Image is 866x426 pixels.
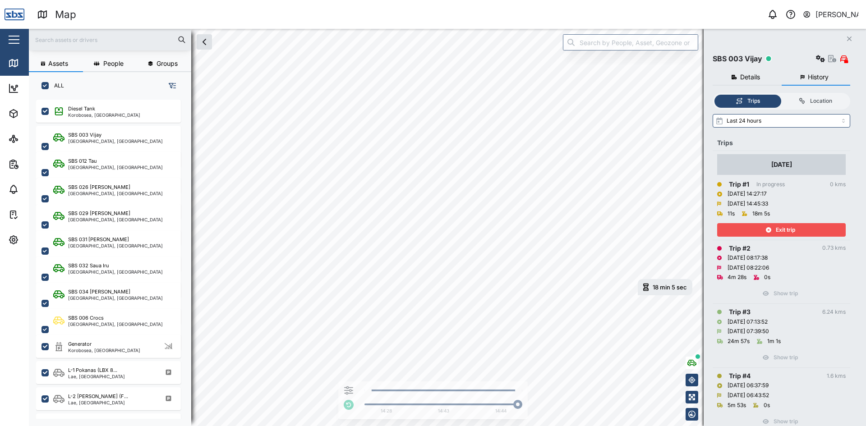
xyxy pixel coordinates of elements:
[713,53,762,64] div: SBS 003 Vijay
[728,337,750,346] div: 24m 57s
[638,279,692,295] div: Map marker
[49,82,64,89] label: ALL
[729,179,749,189] div: Trip # 1
[495,408,507,415] div: 14:44
[36,96,191,419] div: grid
[5,5,24,24] img: Main Logo
[68,400,128,405] div: Lae, [GEOGRAPHIC_DATA]
[23,109,51,119] div: Assets
[68,322,163,326] div: [GEOGRAPHIC_DATA], [GEOGRAPHIC_DATA]
[563,34,698,50] input: Search by People, Asset, Geozone or Place
[717,138,846,148] div: Trips
[815,9,859,20] div: [PERSON_NAME]
[729,371,751,381] div: Trip # 4
[68,270,163,274] div: [GEOGRAPHIC_DATA], [GEOGRAPHIC_DATA]
[764,273,770,282] div: 0s
[776,224,795,236] span: Exit trip
[756,180,785,189] div: In progress
[381,408,392,415] div: 14:28
[23,235,55,245] div: Settings
[68,296,163,300] div: [GEOGRAPHIC_DATA], [GEOGRAPHIC_DATA]
[68,348,140,353] div: Korobosea, [GEOGRAPHIC_DATA]
[438,408,449,415] div: 14:43
[764,401,770,410] div: 0s
[68,217,163,222] div: [GEOGRAPHIC_DATA], [GEOGRAPHIC_DATA]
[68,236,129,243] div: SBS 031 [PERSON_NAME]
[740,74,760,80] span: Details
[68,340,92,348] div: Generator
[713,114,850,128] input: Select range
[68,262,109,270] div: SBS 032 Saua Iru
[827,372,846,380] div: 1.6 kms
[68,105,95,113] div: Diesel Tank
[728,318,768,326] div: [DATE] 07:13:52
[23,83,64,93] div: Dashboard
[717,223,846,237] button: Exit trip
[68,374,125,379] div: Lae, [GEOGRAPHIC_DATA]
[830,180,846,189] div: 0 kms
[55,7,76,23] div: Map
[728,401,746,410] div: 5m 53s
[68,243,163,248] div: [GEOGRAPHIC_DATA], [GEOGRAPHIC_DATA]
[68,113,140,117] div: Korobosea, [GEOGRAPHIC_DATA]
[728,327,769,336] div: [DATE] 07:39:50
[767,337,781,346] div: 1m 1s
[23,134,45,144] div: Sites
[23,159,54,169] div: Reports
[728,273,746,282] div: 4m 28s
[728,391,769,400] div: [DATE] 06:43:52
[68,157,97,165] div: SBS 012 Tau
[747,97,760,105] div: Trips
[822,244,846,252] div: 0.73 kms
[103,60,124,67] span: People
[68,131,101,139] div: SBS 003 Vijay
[23,184,51,194] div: Alarms
[68,183,130,191] div: SBS 026 [PERSON_NAME]
[68,314,104,322] div: SBS 006 Crocs
[729,307,751,317] div: Trip # 3
[728,210,735,218] div: 11s
[729,243,751,253] div: Trip # 2
[728,381,769,390] div: [DATE] 06:37:59
[48,60,68,67] span: Assets
[34,33,186,46] input: Search assets or drivers
[810,97,832,105] div: Location
[752,210,770,218] div: 18m 5s
[157,60,178,67] span: Groups
[68,165,163,169] div: [GEOGRAPHIC_DATA], [GEOGRAPHIC_DATA]
[822,308,846,316] div: 6.24 kms
[68,210,130,217] div: SBS 029 [PERSON_NAME]
[728,264,769,272] div: [DATE] 08:22:06
[68,139,163,143] div: [GEOGRAPHIC_DATA], [GEOGRAPHIC_DATA]
[808,74,829,80] span: History
[771,160,792,169] div: [DATE]
[728,254,768,262] div: [DATE] 08:17:38
[68,288,130,296] div: SBS 034 [PERSON_NAME]
[68,191,163,196] div: [GEOGRAPHIC_DATA], [GEOGRAPHIC_DATA]
[653,284,687,290] div: 18 min 5 sec
[68,393,128,400] div: L-2 [PERSON_NAME] (F...
[802,8,859,21] button: [PERSON_NAME]
[728,200,768,208] div: [DATE] 14:45:33
[23,210,48,220] div: Tasks
[23,58,44,68] div: Map
[68,366,117,374] div: L-1 Pokanas (LBX 8...
[728,190,767,198] div: [DATE] 14:27:17
[29,29,866,426] canvas: Map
